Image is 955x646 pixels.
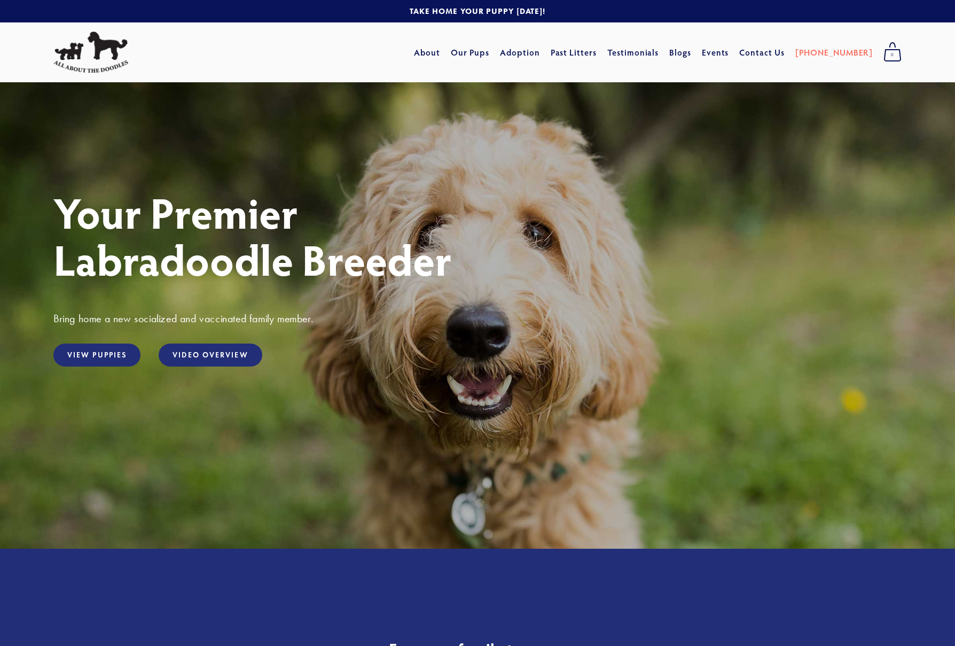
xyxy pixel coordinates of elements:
[500,43,540,62] a: Adoption
[451,43,490,62] a: Our Pups
[702,43,729,62] a: Events
[739,43,785,62] a: Contact Us
[607,43,659,62] a: Testimonials
[414,43,440,62] a: About
[53,344,140,367] a: View Puppies
[53,312,902,325] h3: Bring home a new socialized and vaccinated family member.
[551,46,597,58] a: Past Litters
[795,43,873,62] a: [PHONE_NUMBER]
[53,32,128,73] img: All About The Doodles
[883,48,902,62] span: 0
[669,43,691,62] a: Blogs
[159,344,262,367] a: Video Overview
[53,189,902,283] h1: Your Premier Labradoodle Breeder
[878,39,907,66] a: 0 items in cart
